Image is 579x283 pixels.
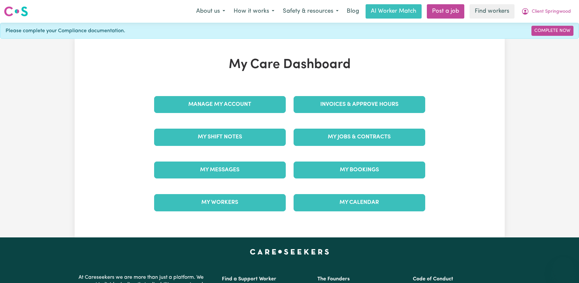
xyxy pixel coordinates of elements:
[150,57,429,73] h1: My Care Dashboard
[470,4,514,19] a: Find workers
[531,26,573,36] a: Complete Now
[366,4,422,19] a: AI Worker Match
[413,276,453,282] a: Code of Conduct
[154,194,286,211] a: My Workers
[343,4,363,19] a: Blog
[427,4,464,19] a: Post a job
[294,96,425,113] a: Invoices & Approve Hours
[192,5,229,18] button: About us
[553,257,574,278] iframe: Button to launch messaging window
[229,5,279,18] button: How it works
[517,5,575,18] button: My Account
[222,276,276,282] a: Find a Support Worker
[154,162,286,178] a: My Messages
[294,129,425,146] a: My Jobs & Contracts
[154,129,286,146] a: My Shift Notes
[532,8,571,15] span: Client Springwood
[4,6,28,17] img: Careseekers logo
[250,249,329,254] a: Careseekers home page
[294,194,425,211] a: My Calendar
[4,4,28,19] a: Careseekers logo
[317,276,350,282] a: The Founders
[154,96,286,113] a: Manage My Account
[279,5,343,18] button: Safety & resources
[6,27,125,35] span: Please complete your Compliance documentation.
[294,162,425,178] a: My Bookings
